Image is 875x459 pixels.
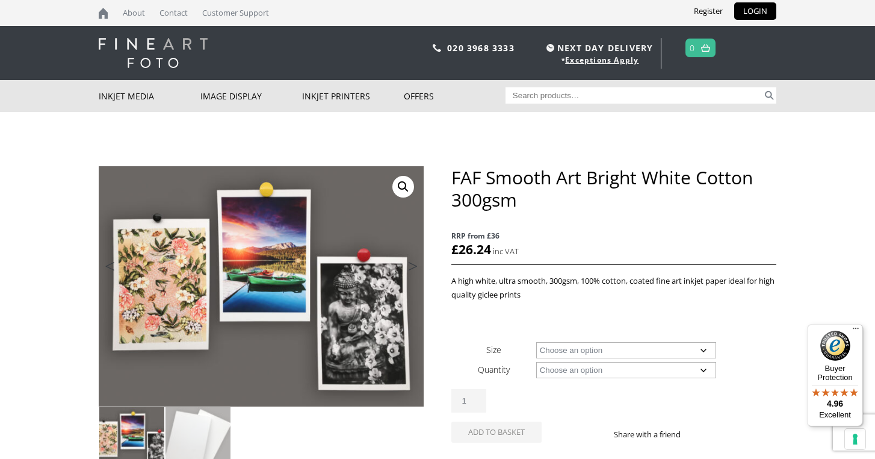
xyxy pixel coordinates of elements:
[710,429,719,439] img: twitter sharing button
[302,80,404,112] a: Inkjet Printers
[820,331,850,361] img: Trusted Shops Trustmark
[478,364,510,375] label: Quantity
[543,41,653,55] span: NEXT DAY DELIVERY
[807,364,863,382] p: Buyer Protection
[451,274,776,302] p: A high white, ultra smooth, 300gsm, 100% cotton, coated fine art inkjet paper ideal for high qual...
[762,87,776,104] button: Search
[701,44,710,52] img: basket.svg
[451,241,491,258] bdi: 26.24
[200,80,302,112] a: Image Display
[99,80,200,112] a: Inkjet Media
[565,55,638,65] a: Exceptions Apply
[685,2,732,20] a: Register
[451,229,776,243] span: RRP from £36
[486,344,501,355] label: Size
[690,39,695,57] a: 0
[546,44,554,52] img: time.svg
[614,428,695,442] p: Share with a friend
[807,410,863,420] p: Excellent
[827,399,843,408] span: 4.96
[506,87,763,104] input: Search products…
[845,429,865,449] button: Your consent preferences for tracking technologies
[433,44,441,52] img: phone.svg
[724,429,734,439] img: email sharing button
[447,42,515,54] a: 020 3968 3333
[99,38,208,68] img: logo-white.svg
[451,241,459,258] span: £
[451,422,542,443] button: Add to basket
[451,389,486,413] input: Product quantity
[849,324,863,339] button: Menu
[734,2,776,20] a: LOGIN
[392,176,414,198] a: View full-screen image gallery
[451,166,776,211] h1: FAF Smooth Art Bright White Cotton 300gsm
[404,80,506,112] a: Offers
[807,324,863,426] button: Trusted Shops TrustmarkBuyer Protection4.96Excellent
[695,429,705,439] img: facebook sharing button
